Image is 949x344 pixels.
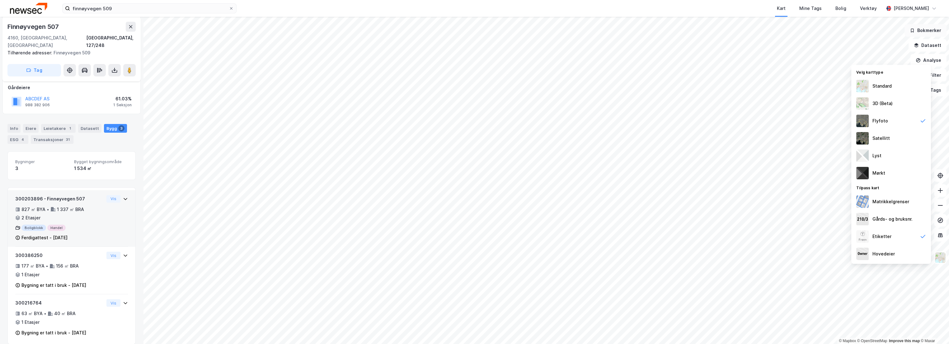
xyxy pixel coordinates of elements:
[934,252,946,264] img: Z
[104,124,127,133] div: Bygg
[872,169,885,177] div: Mørkt
[106,252,120,259] button: Vis
[106,195,120,203] button: Vis
[856,149,869,162] img: luj3wr1y2y3+OchiMxRmMxRlscgabnMEmZ7DJGWxyBpucwSZnsMkZbHIGm5zBJmewyRlscgabnMEmZ7DJGWxyBpucwSZnsMkZ...
[856,97,869,110] img: Z
[21,262,45,270] div: 177 ㎡ BYA
[15,299,104,307] div: 300216764
[856,213,869,225] img: cadastreKeys.547ab17ec502f5a4ef2b.jpeg
[839,339,856,343] a: Mapbox
[21,271,40,278] div: 1 Etasjer
[917,69,947,81] button: Filter
[70,4,229,13] input: Søk på adresse, matrikkel, gårdeiere, leietakere eller personer
[21,319,40,326] div: 1 Etasjer
[894,5,929,12] div: [PERSON_NAME]
[21,310,43,317] div: 63 ㎡ BYA
[7,22,60,32] div: Finnøyvegen 507
[856,195,869,208] img: cadastreBorders.cfe08de4b5ddd52a10de.jpeg
[21,234,68,241] div: Ferdigattest - [DATE]
[860,5,877,12] div: Verktøy
[856,230,869,243] img: Z
[15,165,69,172] div: 3
[910,54,947,67] button: Analyse
[7,34,86,49] div: 4160, [GEOGRAPHIC_DATA], [GEOGRAPHIC_DATA]
[54,310,76,317] div: 40 ㎡ BRA
[31,135,73,144] div: Transaksjoner
[909,39,947,52] button: Datasett
[851,182,931,193] div: Tilpass kart
[74,159,128,164] span: Bygget bygningsområde
[799,5,822,12] div: Mine Tags
[67,125,73,131] div: 1
[113,95,132,103] div: 61.03%
[15,195,104,203] div: 300203896 - Finnøyvegen 507
[872,135,890,142] div: Satellitt
[872,100,893,107] div: 3D (Beta)
[47,207,49,212] div: •
[872,82,892,90] div: Standard
[872,233,891,240] div: Etiketter
[25,103,50,108] div: 988 382 906
[21,206,45,213] div: 827 ㎡ BYA
[65,136,71,143] div: 31
[106,299,120,307] button: Vis
[904,24,947,37] button: Bokmerker
[46,264,48,268] div: •
[872,152,881,159] div: Lyst
[113,103,132,108] div: 1 Seksjon
[889,339,920,343] a: Improve this map
[918,84,947,96] button: Tags
[15,159,69,164] span: Bygninger
[872,215,913,223] div: Gårds- og bruksnr.
[856,80,869,92] img: Z
[872,117,888,125] div: Flyfoto
[918,314,949,344] iframe: Chat Widget
[23,124,39,133] div: Eiere
[86,34,136,49] div: [GEOGRAPHIC_DATA], 127/248
[44,311,46,316] div: •
[7,135,28,144] div: ESG
[78,124,101,133] div: Datasett
[856,132,869,144] img: 9k=
[835,5,846,12] div: Bolig
[856,115,869,127] img: Z
[21,282,86,289] div: Bygning er tatt i bruk - [DATE]
[56,262,79,270] div: 156 ㎡ BRA
[857,339,887,343] a: OpenStreetMap
[7,50,54,55] span: Tilhørende adresser:
[41,124,76,133] div: Leietakere
[10,3,47,14] img: newsec-logo.f6e21ccffca1b3a03d2d.png
[21,214,40,222] div: 2 Etasjer
[8,84,135,91] div: Gårdeiere
[7,49,131,57] div: Finnøyvegen 509
[15,252,104,259] div: 300386250
[21,329,86,337] div: Bygning er tatt i bruk - [DATE]
[872,250,895,258] div: Hovedeier
[7,64,61,76] button: Tag
[74,165,128,172] div: 1 534 ㎡
[851,66,931,77] div: Velg karttype
[856,167,869,179] img: nCdM7BzjoCAAAAAElFTkSuQmCC
[872,198,909,205] div: Matrikkelgrenser
[118,125,124,131] div: 3
[57,206,84,213] div: 1 337 ㎡ BRA
[777,5,786,12] div: Kart
[7,124,21,133] div: Info
[856,248,869,260] img: majorOwner.b5e170eddb5c04bfeeff.jpeg
[20,136,26,143] div: 4
[918,314,949,344] div: Kontrollprogram for chat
